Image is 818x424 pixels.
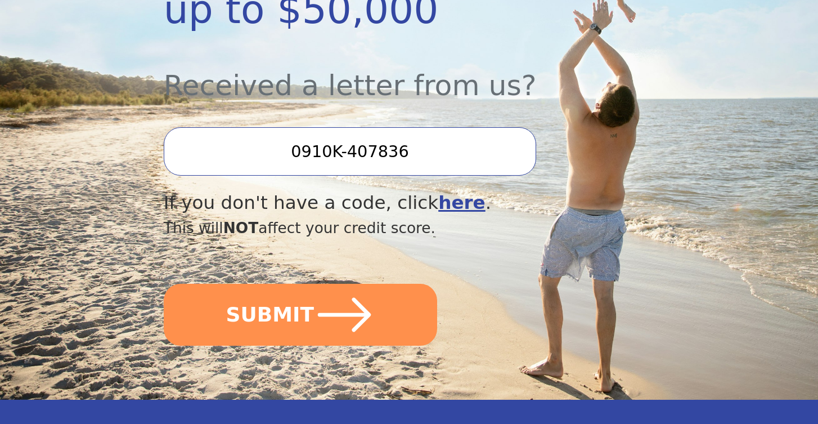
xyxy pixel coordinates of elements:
div: Received a letter from us? [164,39,581,107]
input: Enter your Offer Code: [164,127,536,176]
span: NOT [223,219,259,236]
div: This will affect your credit score. [164,217,581,239]
div: If you don't have a code, click . [164,189,581,217]
a: here [438,192,486,213]
button: SUBMIT [164,284,437,346]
